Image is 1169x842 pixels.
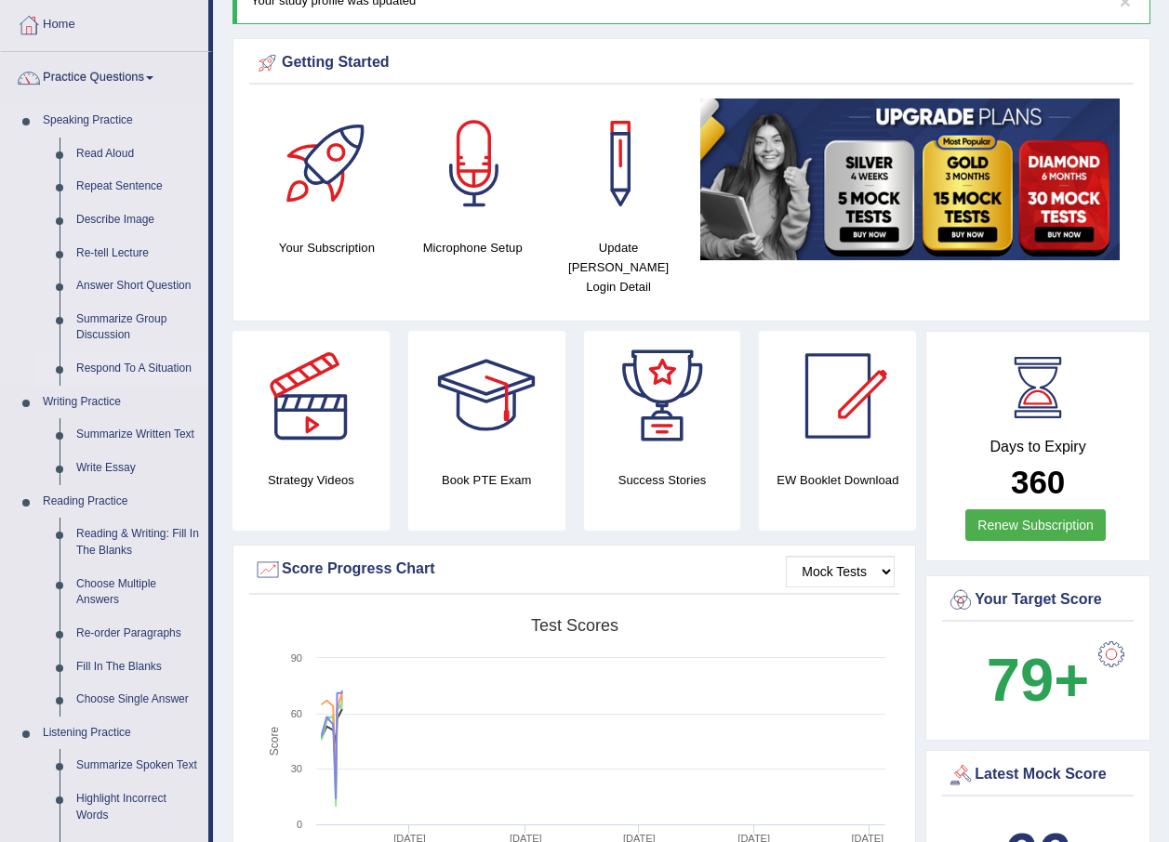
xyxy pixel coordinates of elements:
a: Write Essay [68,452,208,485]
a: Summarize Written Text [68,418,208,452]
a: Choose Single Answer [68,683,208,717]
text: 60 [291,708,302,719]
a: Renew Subscription [965,509,1106,541]
a: Choose Multiple Answers [68,568,208,617]
a: Re-order Paragraphs [68,617,208,651]
a: Fill In The Blanks [68,651,208,684]
div: Your Target Score [947,586,1129,614]
a: Reading Practice [34,485,208,519]
a: Summarize Spoken Text [68,749,208,783]
div: Getting Started [254,49,1129,77]
a: Read Aloud [68,138,208,171]
img: small5.jpg [700,99,1120,260]
a: Describe Image [68,204,208,237]
a: Writing Practice [34,386,208,419]
b: 79+ [987,646,1089,714]
b: 360 [1011,464,1065,500]
div: Score Progress Chart [254,556,895,584]
tspan: Test scores [531,616,618,635]
a: Repeat Sentence [68,170,208,204]
h4: Your Subscription [263,238,391,257]
h4: EW Booklet Download [759,470,916,490]
a: Answer Short Question [68,270,208,303]
tspan: Score [268,727,281,756]
h4: Update [PERSON_NAME] Login Detail [555,238,683,296]
a: Speaking Practice [34,104,208,138]
a: Respond To A Situation [68,352,208,386]
a: Practice Questions [1,52,208,99]
h4: Microphone Setup [409,238,537,257]
h4: Strategy Videos [232,470,390,490]
h4: Days to Expiry [947,439,1129,455]
a: Re-tell Lecture [68,237,208,270]
text: 30 [291,763,302,774]
h4: Book PTE Exam [408,470,565,490]
a: Listening Practice [34,717,208,750]
a: Highlight Incorrect Words [68,783,208,832]
text: 90 [291,652,302,664]
div: Latest Mock Score [947,761,1129,789]
a: Summarize Group Discussion [68,303,208,352]
a: Reading & Writing: Fill In The Blanks [68,518,208,567]
text: 0 [297,819,302,830]
h4: Success Stories [584,470,741,490]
